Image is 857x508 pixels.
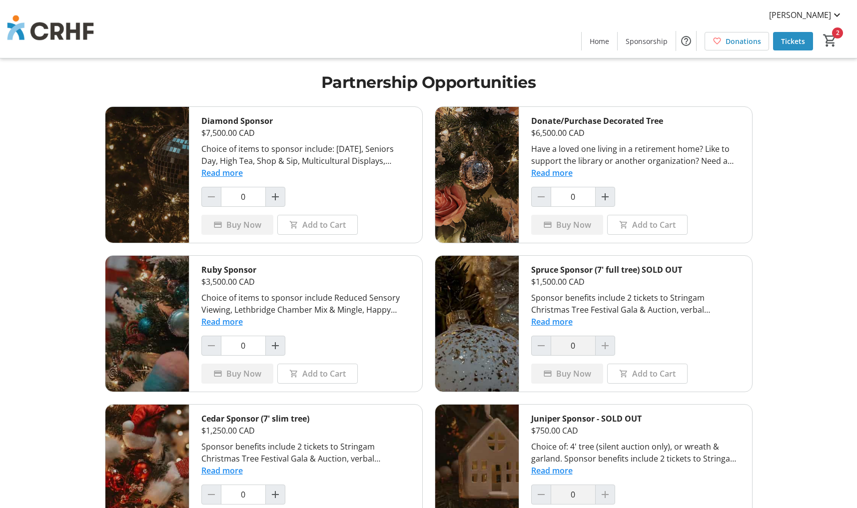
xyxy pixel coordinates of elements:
[201,413,410,425] div: Cedar Sponsor (7' slim tree)
[531,167,573,179] button: Read more
[221,187,266,207] input: Diamond Sponsor Quantity
[551,336,596,356] input: Spruce Sponsor (7' full tree) SOLD OUT Quantity
[551,485,596,505] input: Juniper Sponsor - SOLD OUT Quantity
[531,441,740,465] div: Choice of: 4' tree (silent auction only), or wreath & garland. Sponsor benefits include 2 tickets...
[201,465,243,477] button: Read more
[105,70,753,94] h1: Partnership Opportunities
[201,441,410,465] div: Sponsor benefits include 2 tickets to Stringam Christmas Tree Festival Gala & Auction, verbal ack...
[726,36,761,46] span: Donations
[201,276,410,288] div: $3,500.00 CAD
[105,107,189,243] img: Diamond Sponsor
[201,143,410,167] div: Choice of items to sponsor include: [DATE], Seniors Day, High Tea, Shop & Sip, Multicultural Disp...
[705,32,769,50] a: Donations
[266,187,285,206] button: Increment by one
[531,425,740,437] div: $750.00 CAD
[201,127,410,139] div: $7,500.00 CAD
[531,316,573,328] button: Read more
[590,36,609,46] span: Home
[531,292,740,316] div: Sponsor benefits include 2 tickets to Stringam Christmas Tree Festival Gala & Auction, verbal ack...
[531,276,740,288] div: $1,500.00 CAD
[266,336,285,355] button: Increment by one
[769,9,831,21] span: [PERSON_NAME]
[221,485,266,505] input: Cedar Sponsor (7' slim tree) Quantity
[531,465,573,477] button: Read more
[676,31,696,51] button: Help
[618,32,676,50] a: Sponsorship
[201,292,410,316] div: Choice of items to sponsor include Reduced Sensory Viewing, Lethbridge Chamber Mix & Mingle, Happ...
[201,264,410,276] div: Ruby Sponsor
[201,425,410,437] div: $1,250.00 CAD
[6,4,95,54] img: Chinook Regional Hospital Foundation's Logo
[266,485,285,504] button: Increment by one
[201,167,243,179] button: Read more
[781,36,805,46] span: Tickets
[531,413,740,425] div: Juniper Sponsor - SOLD OUT
[531,127,740,139] div: $6,500.00 CAD
[201,115,410,127] div: Diamond Sponsor
[626,36,668,46] span: Sponsorship
[221,336,266,356] input: Ruby Sponsor Quantity
[531,264,740,276] div: Spruce Sponsor (7' full tree) SOLD OUT
[596,187,615,206] button: Increment by one
[531,143,740,167] div: Have a loved one living in a retirement home? Like to support the library or another organization...
[551,187,596,207] input: Donate/Purchase Decorated Tree Quantity
[531,115,740,127] div: Donate/Purchase Decorated Tree
[201,316,243,328] button: Read more
[105,256,189,392] img: Ruby Sponsor
[435,107,519,243] img: Donate/Purchase Decorated Tree
[582,32,617,50] a: Home
[821,31,839,49] button: Cart
[435,256,519,392] img: Spruce Sponsor (7' full tree) SOLD OUT
[761,7,851,23] button: [PERSON_NAME]
[773,32,813,50] a: Tickets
